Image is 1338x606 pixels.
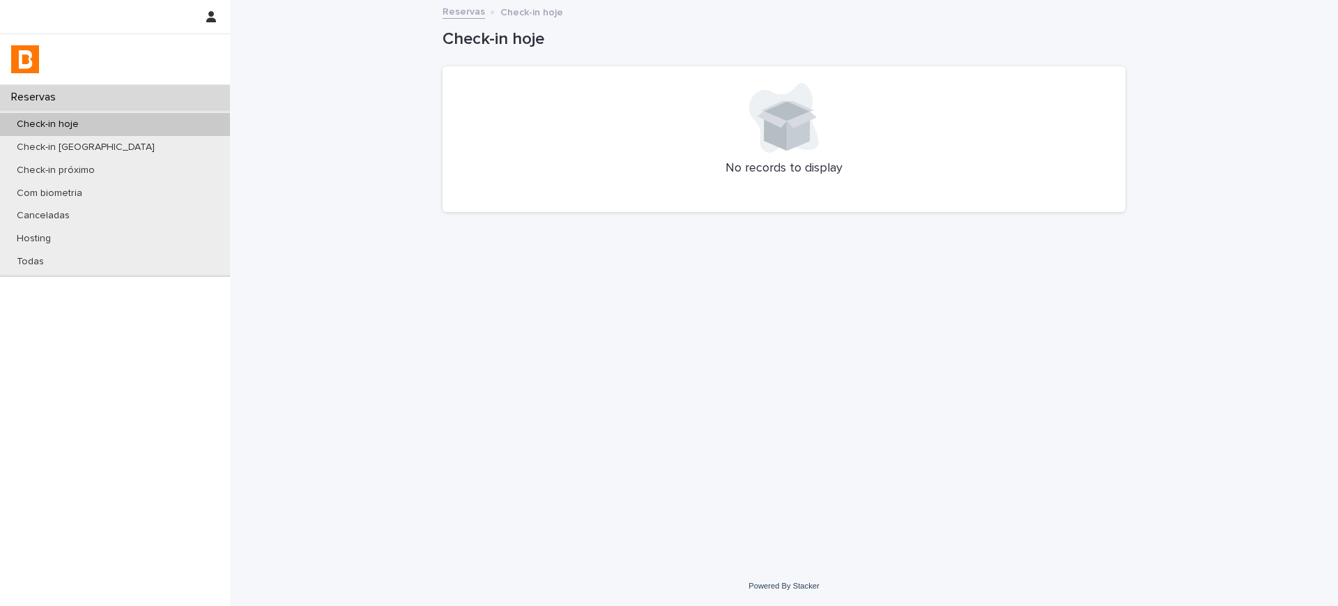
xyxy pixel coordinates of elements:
[11,45,39,73] img: zVaNuJHRTjyIjT5M9Xd5
[443,3,485,19] a: Reservas
[6,119,90,130] p: Check-in hoje
[500,3,563,19] p: Check-in hoje
[748,582,819,590] a: Powered By Stacker
[6,91,67,104] p: Reservas
[6,165,106,176] p: Check-in próximo
[6,256,55,268] p: Todas
[6,142,166,153] p: Check-in [GEOGRAPHIC_DATA]
[443,29,1125,50] h1: Check-in hoje
[6,233,62,245] p: Hosting
[6,188,93,199] p: Com biometria
[6,210,81,222] p: Canceladas
[459,161,1109,176] p: No records to display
